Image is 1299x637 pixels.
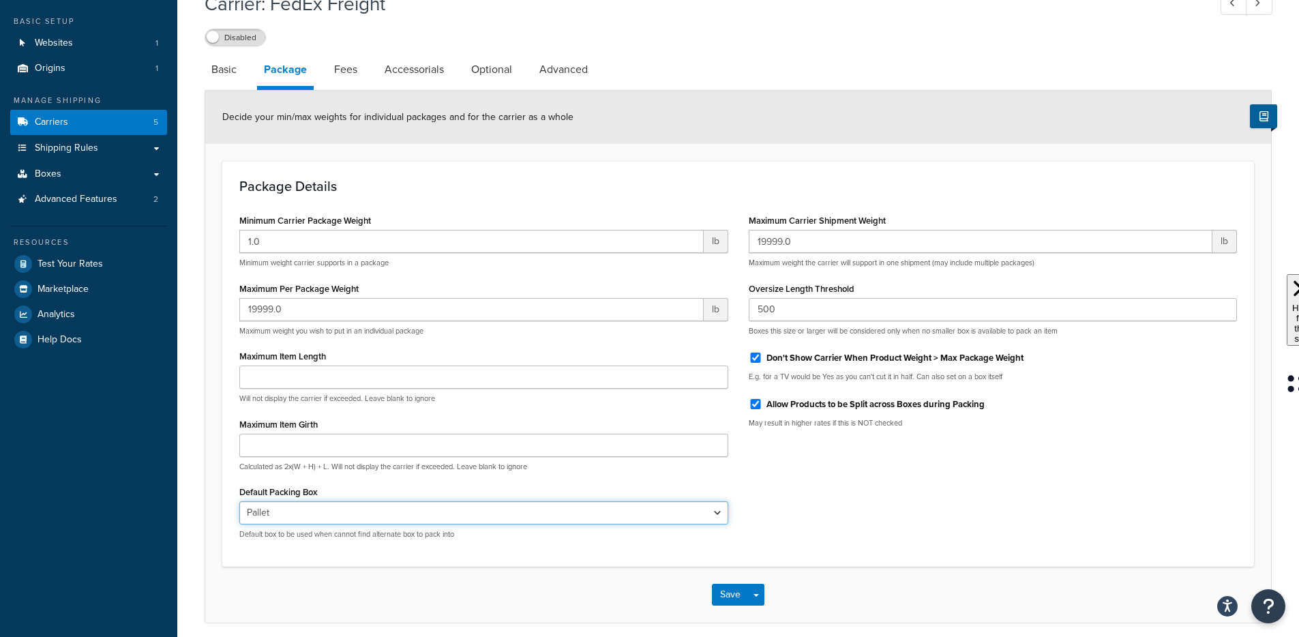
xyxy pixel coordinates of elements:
[38,284,89,295] span: Marketplace
[10,302,167,327] a: Analytics
[1212,230,1237,253] span: lb
[239,529,728,539] p: Default box to be used when cannot find alternate box to pack into
[10,110,167,135] a: Carriers5
[35,38,73,49] span: Websites
[749,372,1238,382] p: E.g. for a TV would be Yes as you can't cut it in half. Can also set on a box itself
[10,187,167,212] a: Advanced Features2
[38,258,103,270] span: Test Your Rates
[1250,104,1277,128] button: Show Help Docs
[239,258,728,268] p: Minimum weight carrier supports in a package
[766,398,985,411] label: Allow Products to be Split across Boxes during Packing
[378,53,451,86] a: Accessorials
[749,284,854,294] label: Oversize Length Threshold
[712,584,749,606] button: Save
[153,117,158,128] span: 5
[10,95,167,106] div: Manage Shipping
[155,63,158,74] span: 1
[38,309,75,321] span: Analytics
[10,162,167,187] a: Boxes
[155,38,158,49] span: 1
[766,352,1024,364] label: Don't Show Carrier When Product Weight > Max Package Weight
[10,277,167,301] a: Marketplace
[704,230,728,253] span: lb
[10,31,167,56] li: Websites
[327,53,364,86] a: Fees
[239,419,318,430] label: Maximum Item Girth
[205,29,265,46] label: Disabled
[239,216,371,226] label: Minimum Carrier Package Weight
[153,194,158,205] span: 2
[35,117,68,128] span: Carriers
[239,179,1237,194] h3: Package Details
[35,143,98,154] span: Shipping Rules
[10,252,167,276] a: Test Your Rates
[10,187,167,212] li: Advanced Features
[35,63,65,74] span: Origins
[1251,589,1285,623] button: Open Resource Center
[205,53,243,86] a: Basic
[10,110,167,135] li: Carriers
[10,31,167,56] a: Websites1
[35,168,61,180] span: Boxes
[239,351,326,361] label: Maximum Item Length
[10,327,167,352] a: Help Docs
[10,56,167,81] a: Origins1
[10,136,167,161] a: Shipping Rules
[533,53,595,86] a: Advanced
[749,326,1238,336] p: Boxes this size or larger will be considered only when no smaller box is available to pack an item
[239,487,317,497] label: Default Packing Box
[222,110,573,124] span: Decide your min/max weights for individual packages and for the carrier as a whole
[35,194,117,205] span: Advanced Features
[239,326,728,336] p: Maximum weight you wish to put in an individual package
[38,334,82,346] span: Help Docs
[239,284,359,294] label: Maximum Per Package Weight
[704,298,728,321] span: lb
[10,16,167,27] div: Basic Setup
[749,418,1238,428] p: May result in higher rates if this is NOT checked
[464,53,519,86] a: Optional
[749,258,1238,268] p: Maximum weight the carrier will support in one shipment (may include multiple packages)
[749,216,886,226] label: Maximum Carrier Shipment Weight
[257,53,314,90] a: Package
[239,394,728,404] p: Will not display the carrier if exceeded. Leave blank to ignore
[10,56,167,81] li: Origins
[239,462,728,472] p: Calculated as 2x(W + H) + L. Will not display the carrier if exceeded. Leave blank to ignore
[10,237,167,248] div: Resources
